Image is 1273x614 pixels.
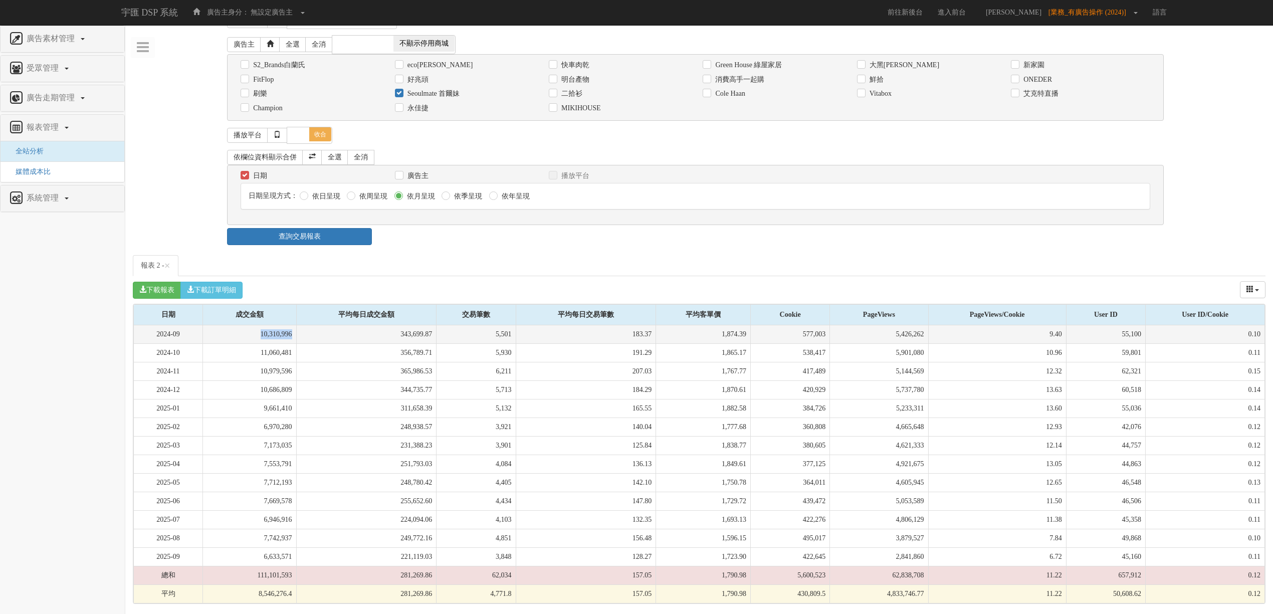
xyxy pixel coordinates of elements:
[750,418,829,436] td: 360,808
[297,305,437,325] div: 平均每日成交金額
[393,36,455,52] span: 不顯示停用商城
[134,418,203,436] td: 2025-02
[134,455,203,473] td: 2025-04
[867,60,939,70] label: 大黑[PERSON_NAME]
[559,89,582,99] label: 二拾衫
[207,9,249,16] span: 廣告主身分：
[656,473,751,492] td: 1,750.78
[8,168,51,175] a: 媒體成本比
[1146,380,1265,399] td: 0.14
[296,343,437,362] td: 356,789.71
[437,492,516,510] td: 4,434
[1146,584,1265,603] td: 0.12
[516,492,656,510] td: 147.80
[296,584,437,603] td: 281,269.86
[8,190,117,207] a: 系統管理
[928,380,1066,399] td: 13.63
[251,75,274,85] label: FitFlop
[1066,399,1145,418] td: 55,036
[203,343,296,362] td: 11,060,481
[713,89,745,99] label: Cole Haan
[296,455,437,473] td: 251,793.03
[405,103,429,113] label: 永佳捷
[1066,473,1145,492] td: 46,548
[830,492,928,510] td: 5,053,589
[203,529,296,547] td: 7,742,937
[516,399,656,418] td: 165.55
[928,362,1066,380] td: 12.32
[437,343,516,362] td: 5,930
[1066,380,1145,399] td: 60,518
[24,34,80,43] span: 廣告素材管理
[830,436,928,455] td: 4,621,333
[656,380,751,399] td: 1,870.61
[24,93,80,102] span: 廣告走期管理
[928,473,1066,492] td: 12.65
[296,380,437,399] td: 344,735.77
[405,75,429,85] label: 好兆頭
[928,399,1066,418] td: 13.60
[404,191,435,201] label: 依月呈現
[1240,281,1266,298] button: columns
[296,436,437,455] td: 231,388.23
[656,436,751,455] td: 1,838.77
[1066,436,1145,455] td: 44,757
[134,510,203,529] td: 2025-07
[347,150,374,165] a: 全消
[559,75,589,85] label: 明台產物
[133,282,181,299] button: 下載報表
[750,492,829,510] td: 439,472
[251,171,267,181] label: 日期
[437,380,516,399] td: 5,713
[750,399,829,418] td: 384,726
[516,362,656,380] td: 207.03
[1146,566,1265,584] td: 0.12
[203,305,296,325] div: 成交金額
[279,37,306,52] a: 全選
[516,343,656,362] td: 191.29
[203,418,296,436] td: 6,970,280
[405,171,429,181] label: 廣告主
[516,473,656,492] td: 142.10
[437,455,516,473] td: 4,084
[559,171,589,181] label: 播放平台
[203,510,296,529] td: 6,946,916
[180,282,243,299] button: 下載訂單明細
[867,89,892,99] label: Vitabox
[134,325,203,344] td: 2024-09
[656,362,751,380] td: 1,767.77
[1146,325,1265,344] td: 0.10
[1066,510,1145,529] td: 45,358
[251,103,282,113] label: Champion
[1146,547,1265,566] td: 0.11
[830,343,928,362] td: 5,901,080
[203,473,296,492] td: 7,712,193
[134,492,203,510] td: 2025-06
[656,455,751,473] td: 1,849.61
[203,436,296,455] td: 7,173,035
[1066,418,1145,436] td: 42,076
[134,529,203,547] td: 2025-08
[1066,584,1145,603] td: 50,608.62
[1067,305,1145,325] div: User ID
[656,325,751,344] td: 1,874.39
[321,150,348,165] a: 全選
[405,89,460,99] label: Seoulmate 首爾妹
[296,510,437,529] td: 224,094.06
[357,191,387,201] label: 依周呈現
[928,343,1066,362] td: 10.96
[203,380,296,399] td: 10,686,809
[251,9,293,16] span: 無設定廣告主
[1146,492,1265,510] td: 0.11
[867,75,884,85] label: 鮮拾
[452,191,482,201] label: 依季呈現
[1066,566,1145,584] td: 657,912
[164,261,170,271] button: Close
[251,89,267,99] label: 刷樂
[296,529,437,547] td: 249,772.16
[296,362,437,380] td: 365,986.53
[656,418,751,436] td: 1,777.68
[296,566,437,584] td: 281,269.86
[656,399,751,418] td: 1,882.58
